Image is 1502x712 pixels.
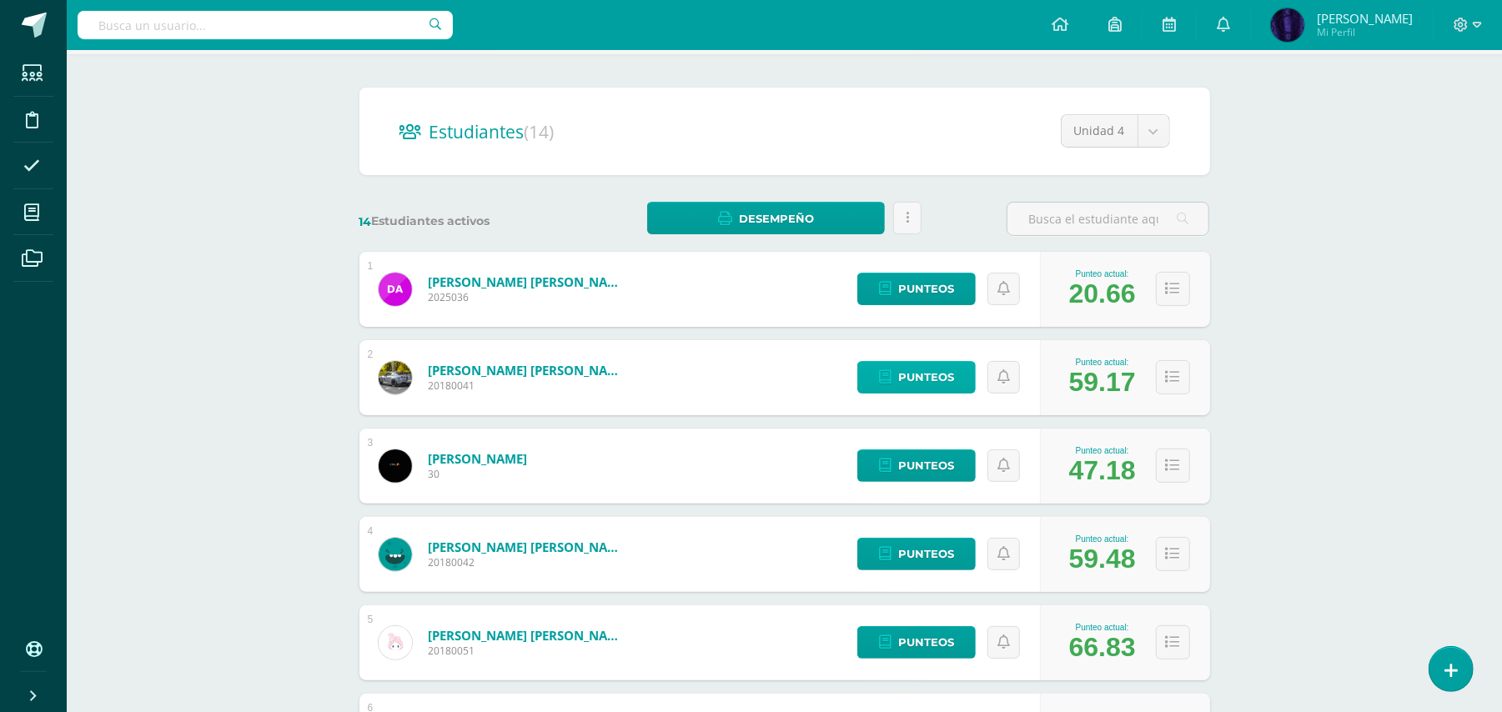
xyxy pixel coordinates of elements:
[1069,623,1136,632] div: Punteo actual:
[1317,25,1413,39] span: Mi Perfil
[368,348,374,360] div: 2
[898,362,954,393] span: Punteos
[525,120,555,143] span: (14)
[368,437,374,449] div: 3
[898,627,954,658] span: Punteos
[379,273,412,306] img: 1e372ffb189e0d4d8433b5017fa9ca8c.png
[1069,269,1136,278] div: Punteo actual:
[1271,8,1304,42] img: d8752ea66dfd2e037935eb749bd91489.png
[1317,10,1413,27] span: [PERSON_NAME]
[1007,203,1208,235] input: Busca el estudiante aquí...
[898,450,954,481] span: Punteos
[1069,367,1136,398] div: 59.17
[368,614,374,625] div: 5
[78,11,453,39] input: Busca un usuario...
[428,362,628,379] a: [PERSON_NAME] [PERSON_NAME]
[368,260,374,272] div: 1
[1062,115,1169,147] a: Unidad 4
[428,555,628,569] span: 20180042
[898,273,954,304] span: Punteos
[428,539,628,555] a: [PERSON_NAME] [PERSON_NAME]
[857,273,976,305] a: Punteos
[1069,358,1136,367] div: Punteo actual:
[428,379,628,393] span: 20180041
[428,450,527,467] a: [PERSON_NAME]
[1069,278,1136,309] div: 20.66
[430,120,555,143] span: Estudiantes
[428,644,628,658] span: 20180051
[1069,446,1136,455] div: Punteo actual:
[428,290,628,304] span: 2025036
[428,467,527,481] span: 30
[428,627,628,644] a: [PERSON_NAME] [PERSON_NAME]
[379,538,412,571] img: 239da04b131deb1153c2c3b3b5ac403e.png
[739,203,814,234] span: Desempeño
[359,213,562,229] label: Estudiantes activos
[1069,544,1136,574] div: 59.48
[1069,534,1136,544] div: Punteo actual:
[898,539,954,569] span: Punteos
[379,626,412,659] img: ad45291d6cdcd25ca484d427d916cb50.png
[857,538,976,570] a: Punteos
[379,449,412,483] img: 000a9e9589b33eccde62d9fa392e01a2.png
[1069,632,1136,663] div: 66.83
[1074,115,1125,147] span: Unidad 4
[1069,455,1136,486] div: 47.18
[368,525,374,537] div: 4
[857,361,976,394] a: Punteos
[379,361,412,394] img: aa82c76cea2be605988cf4d2ac716553.png
[359,214,372,229] span: 14
[857,449,976,482] a: Punteos
[857,626,976,659] a: Punteos
[647,202,885,234] a: Desempeño
[428,273,628,290] a: [PERSON_NAME] [PERSON_NAME]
